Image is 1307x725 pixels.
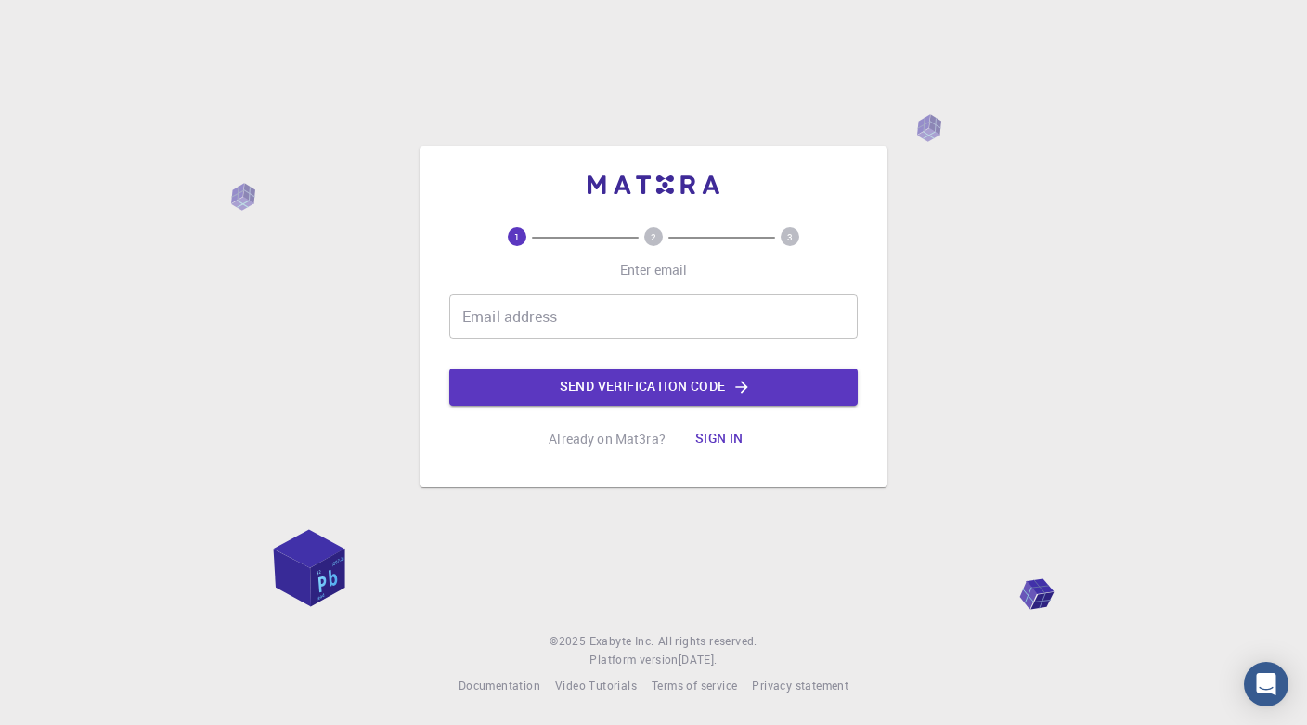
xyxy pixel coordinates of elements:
[787,230,793,243] text: 3
[679,651,718,669] a: [DATE].
[620,261,688,279] p: Enter email
[652,677,737,695] a: Terms of service
[680,421,758,458] button: Sign in
[658,632,757,651] span: All rights reserved.
[459,678,540,693] span: Documentation
[555,677,637,695] a: Video Tutorials
[589,651,678,669] span: Platform version
[589,633,654,648] span: Exabyte Inc.
[679,652,718,667] span: [DATE] .
[651,230,656,243] text: 2
[752,677,848,695] a: Privacy statement
[459,677,540,695] a: Documentation
[514,230,520,243] text: 1
[589,632,654,651] a: Exabyte Inc.
[555,678,637,693] span: Video Tutorials
[652,678,737,693] span: Terms of service
[1244,662,1288,706] div: Open Intercom Messenger
[550,632,589,651] span: © 2025
[549,430,666,448] p: Already on Mat3ra?
[752,678,848,693] span: Privacy statement
[449,369,858,406] button: Send verification code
